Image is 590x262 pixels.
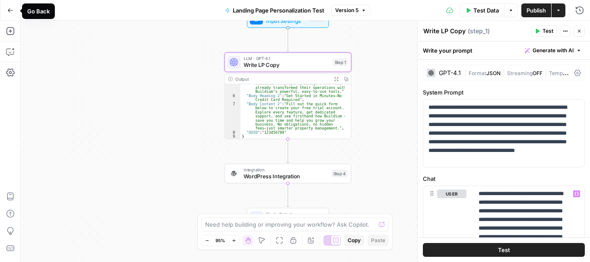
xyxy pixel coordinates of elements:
button: Landing Page Personalization Test [220,3,330,17]
button: Test [423,243,585,257]
button: Version 5 [331,5,370,16]
span: JSON [486,70,501,76]
div: GPT-4.1 [439,70,461,76]
span: | [464,68,469,77]
span: WordPress Integration [244,172,328,180]
span: Write LP Copy [244,61,330,69]
div: 6 [225,94,240,102]
button: Test [531,25,557,37]
span: Generate with AI [533,47,574,54]
button: user [437,189,466,198]
div: Step 1 [333,59,348,66]
g: Edge from start to step_1 [287,28,289,51]
span: Integration [244,167,328,173]
textarea: Write LP Copy [423,27,466,35]
div: 9 [225,135,240,139]
span: LLM · GPT-4.1 [244,55,330,62]
span: Test Data [473,6,499,15]
div: Step 4 [332,170,348,177]
span: 95% [216,237,225,244]
span: Test [542,27,553,35]
div: Write your prompt [418,41,590,59]
span: Streaming [507,70,533,76]
span: Input Settings [266,17,307,25]
button: Test Data [460,3,504,17]
span: Test [498,246,510,254]
span: Temp [549,68,569,77]
div: 8 [225,130,240,134]
img: WordPress%20logotype.png [230,169,238,177]
button: Generate with AI [521,45,585,56]
span: Publish [527,6,546,15]
div: Go Back [27,7,50,16]
span: ( step_1 ) [468,27,490,35]
div: Single OutputOutputEnd [225,208,352,228]
div: IntegrationWordPress IntegrationStep 4 [225,164,352,183]
button: Copy [344,235,364,246]
span: Paste [371,237,385,244]
span: | [501,68,507,77]
div: 7 [225,102,240,130]
div: Output [235,76,329,82]
div: LLM · GPT-4.1Write LP CopyStep 1Output thousands of property managers who have already transforme... [225,52,352,139]
g: Edge from step_4 to end [287,183,289,207]
g: Edge from step_1 to step_4 [287,139,289,163]
span: Landing Page Personalization Test [233,6,324,15]
label: System Prompt [423,88,585,97]
span: | [542,68,549,77]
button: Paste [368,235,389,246]
span: Single Output [266,211,311,217]
span: Copy [348,237,361,244]
div: Inputs [310,14,325,22]
button: Publish [521,3,551,17]
span: Format [469,70,486,76]
span: OFF [533,70,542,76]
label: Chat [423,174,585,183]
div: Input SettingsInputs [225,8,352,28]
span: Version 5 [335,6,358,14]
